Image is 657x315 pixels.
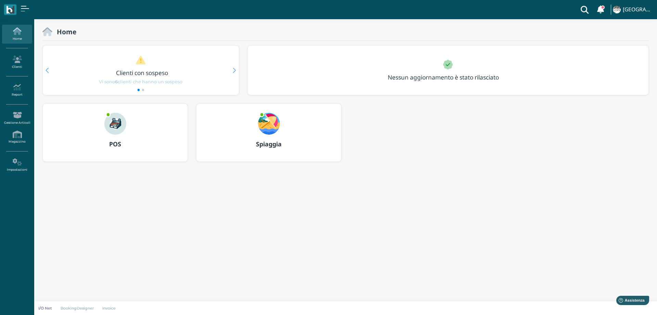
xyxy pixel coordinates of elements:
img: logo [6,6,14,14]
h3: Nessun aggiornamento è stato rilasciato [384,74,515,81]
h4: [GEOGRAPHIC_DATA] [623,7,653,13]
b: 6 [115,79,118,84]
a: ... POS [42,104,188,170]
h3: Clienti con sospeso [57,70,227,76]
a: Clienti con sospeso Vi sono6clienti che hanno un sospeso [56,56,226,85]
a: Home [2,25,32,44]
b: POS [109,140,121,148]
b: Spiaggia [256,140,282,148]
img: ... [104,113,126,135]
a: ... [GEOGRAPHIC_DATA] [612,1,653,18]
img: ... [613,6,620,13]
a: ... Spiaggia [196,104,342,170]
span: Assistenza [20,5,45,11]
a: Magazzino [2,128,32,147]
a: Impostazioni [2,156,32,174]
div: 1 / 2 [43,46,239,95]
img: ... [258,113,280,135]
a: Gestione Articoli [2,109,32,128]
span: Vi sono clienti che hanno un sospeso [99,78,182,85]
h2: Home [52,28,76,35]
div: Previous slide [46,68,49,73]
iframe: Help widget launcher [608,294,651,309]
a: Clienti [2,53,32,72]
div: Next slide [233,68,236,73]
a: Report [2,81,32,100]
div: 1 / 1 [248,46,648,95]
